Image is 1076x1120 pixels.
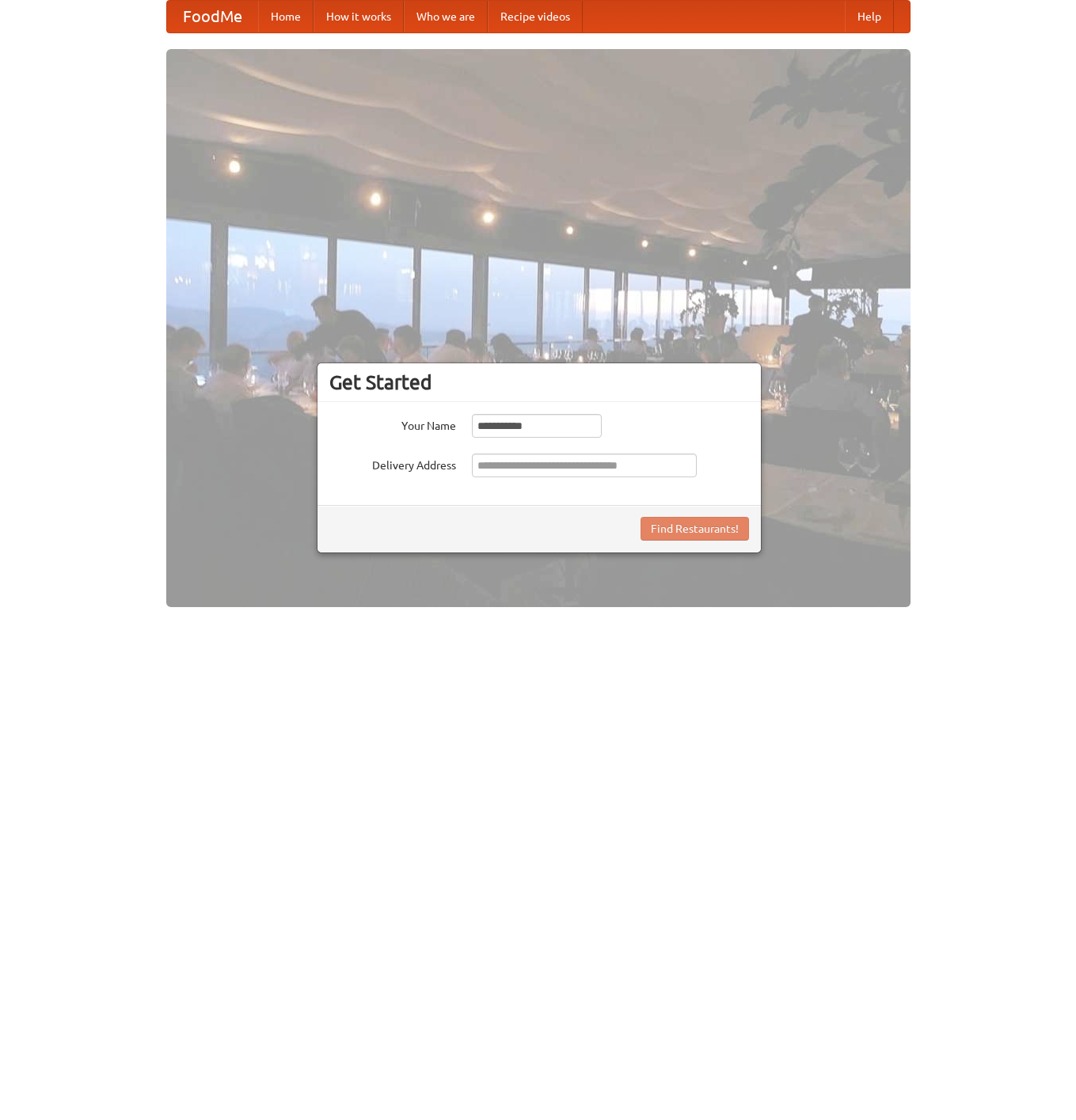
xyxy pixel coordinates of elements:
[314,1,404,32] a: How it works
[488,1,583,32] a: Recipe videos
[845,1,894,32] a: Help
[641,517,749,541] button: Find Restaurants!
[258,1,314,32] a: Home
[329,454,456,473] label: Delivery Address
[329,370,749,394] h3: Get Started
[404,1,488,32] a: Who we are
[329,414,456,434] label: Your Name
[167,1,258,32] a: FoodMe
